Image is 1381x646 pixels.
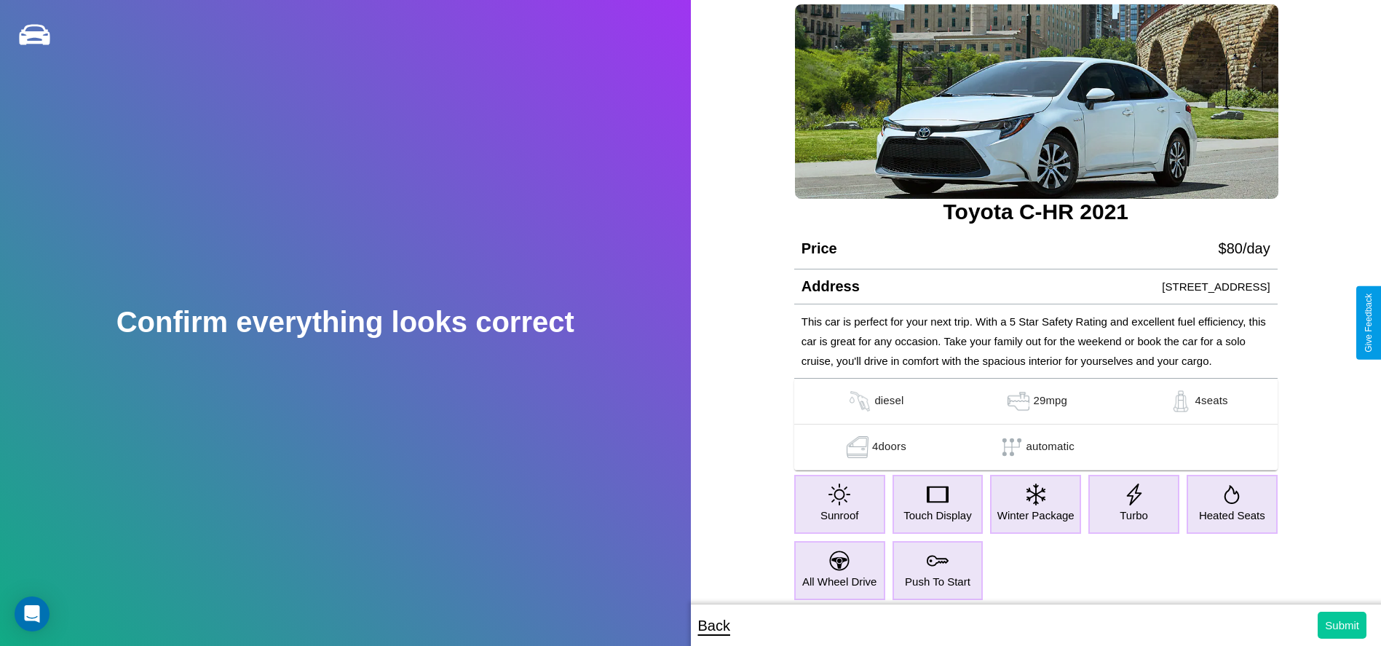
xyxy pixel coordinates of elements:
p: automatic [1026,436,1075,458]
p: 29 mpg [1033,390,1067,412]
img: gas [1166,390,1195,412]
p: Push To Start [905,572,970,591]
p: Touch Display [903,505,971,525]
h2: Confirm everything looks correct [116,306,574,339]
img: gas [845,390,874,412]
p: All Wheel Drive [802,572,877,591]
p: 4 seats [1195,390,1228,412]
p: Winter Package [997,505,1075,525]
p: diesel [874,390,903,412]
p: Heated Seats [1199,505,1265,525]
p: This car is perfect for your next trip. With a 5 Star Safety Rating and excellent fuel efficiency... [802,312,1270,371]
img: gas [1004,390,1033,412]
img: gas [843,436,872,458]
h3: Toyota C-HR 2021 [794,200,1278,224]
h4: Price [802,240,837,257]
table: simple table [794,379,1278,470]
p: Back [698,612,730,639]
p: [STREET_ADDRESS] [1162,277,1270,296]
div: Open Intercom Messenger [15,596,50,631]
div: Give Feedback [1364,294,1374,352]
p: $ 80 /day [1219,235,1270,261]
p: Sunroof [820,505,859,525]
button: Submit [1318,612,1366,639]
p: Turbo [1120,505,1148,525]
h4: Address [802,278,860,295]
p: 4 doors [872,436,906,458]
